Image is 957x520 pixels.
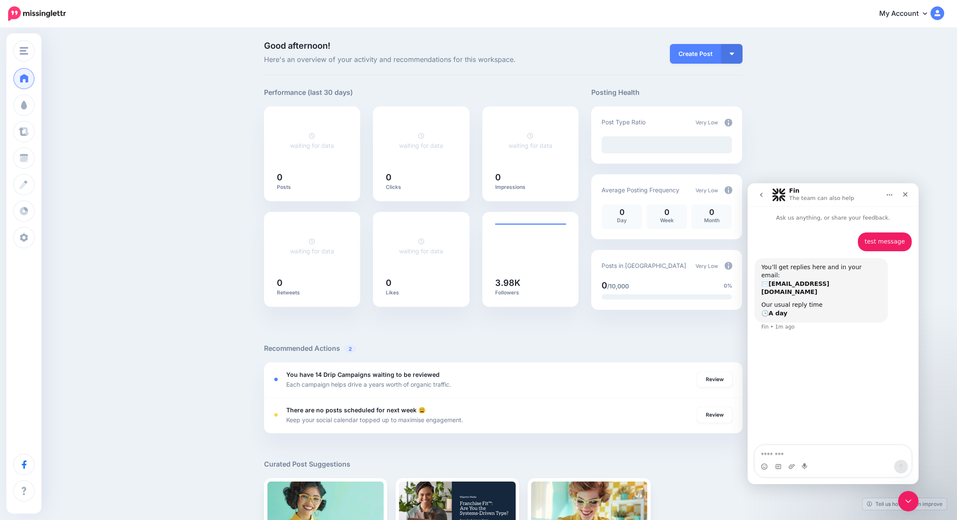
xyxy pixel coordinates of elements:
img: menu.png [20,47,28,55]
img: Missinglettr [8,6,66,21]
img: info-circle-grey.png [725,262,732,270]
b: There are no posts scheduled for next week 😩 [286,406,426,414]
span: Month [704,217,719,223]
span: /10,000 [607,282,629,290]
h5: 0 [386,173,457,182]
h5: 3.98K [495,279,566,287]
p: Each campaign helps drive a years worth of organic traffic. [286,379,451,389]
p: Clicks [386,184,457,191]
a: waiting for data [290,238,334,255]
h5: Curated Post Suggestions [264,459,743,470]
span: 2 [344,345,356,353]
div: <div class='status-dot small red margin-right'></div>Error [274,413,278,417]
a: Tell us how we can improve [863,498,947,510]
a: waiting for data [290,132,334,149]
p: Likes [386,289,457,296]
a: Review [697,372,732,387]
iframe: Intercom live chat [748,183,919,484]
a: My Account [871,3,944,24]
iframe: Intercom live chat [898,491,919,511]
p: Keep your social calendar topped up to maximise engagement. [286,415,463,425]
h5: 0 [277,173,348,182]
span: Very Low [696,187,718,194]
p: 0 [606,209,638,216]
img: info-circle-grey.png [725,119,732,126]
a: waiting for data [399,238,443,255]
span: Good afternoon! [264,41,330,51]
p: Average Posting Frequency [602,185,679,195]
h5: Recommended Actions [264,343,743,354]
img: info-circle-grey.png [725,186,732,194]
p: Posts [277,184,348,191]
span: 0% [724,282,732,290]
h5: 0 [386,279,457,287]
p: Post Type Ratio [602,117,646,127]
img: arrow-down-white.png [730,53,734,55]
span: Day [617,217,627,223]
p: Impressions [495,184,566,191]
h5: 0 [277,279,348,287]
p: Followers [495,289,566,296]
h5: Posting Health [591,87,742,98]
span: 0 [602,280,607,291]
span: Very Low [696,119,718,126]
div: <div class='status-dot small red margin-right'></div>Error [274,378,278,381]
a: waiting for data [508,132,552,149]
h5: Performance (last 30 days) [264,87,353,98]
h5: 0 [495,173,566,182]
p: Posts in [GEOGRAPHIC_DATA] [602,261,686,270]
span: Week [660,217,674,223]
p: 0 [651,209,683,216]
b: You have 14 Drip Campaigns waiting to be reviewed [286,371,440,378]
a: waiting for data [399,132,443,149]
span: Here's an overview of your activity and recommendations for this workspace. [264,54,579,65]
span: Very Low [696,263,718,269]
p: 0 [696,209,728,216]
a: Create Post [670,44,721,64]
a: Review [697,407,732,423]
p: Retweets [277,289,348,296]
